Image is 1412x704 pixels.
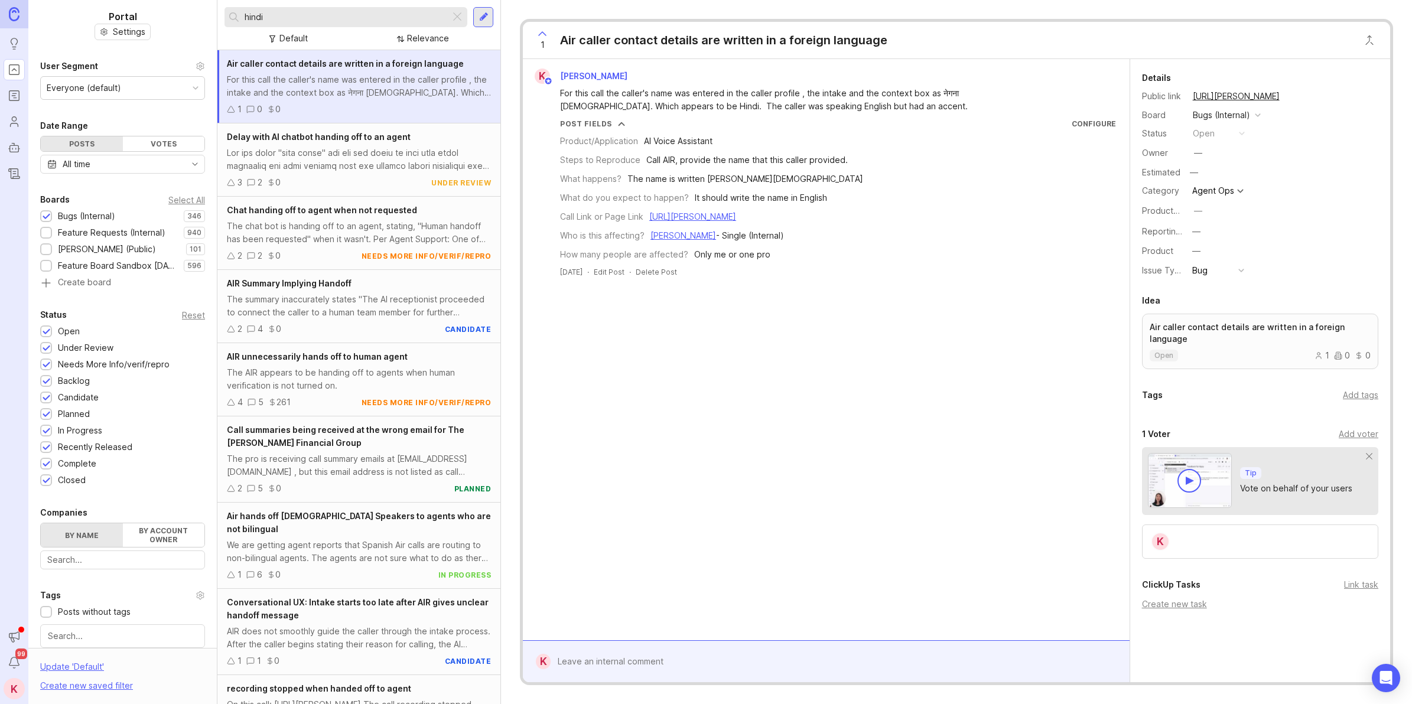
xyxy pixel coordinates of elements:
div: Posts without tags [58,605,131,618]
label: By account owner [123,523,205,547]
button: Settings [95,24,151,40]
div: — [1186,165,1202,180]
span: 1 [541,38,545,51]
p: 596 [187,261,201,270]
input: Search... [245,11,445,24]
div: Agent Ops [1192,187,1234,195]
span: [DATE] [560,267,583,277]
div: Status [1142,127,1183,140]
div: 4 [258,322,263,335]
div: 1 [237,568,242,581]
div: open [1193,127,1215,140]
div: Lor ips dolor "sita conse" adi eli sed doeiu te inci utla etdol magnaaliq eni admi veniamq nost e... [227,146,491,172]
div: Bugs (Internal) [58,210,115,223]
div: Edit Post [594,267,624,277]
div: Status [40,308,67,322]
div: 0 [1334,351,1350,360]
label: Reporting Team [1142,226,1205,236]
div: Public link [1142,90,1183,103]
div: Estimated [1142,168,1180,177]
a: Roadmaps [4,85,25,106]
div: Under Review [58,341,113,354]
button: Notifications [4,652,25,673]
div: 0 [257,103,262,116]
div: Details [1142,71,1171,85]
div: 0 [275,176,281,189]
p: 101 [190,245,201,254]
div: Companies [40,506,87,520]
button: Close button [1358,28,1381,52]
div: 0 [276,322,281,335]
div: We are getting agent reports that Spanish Air calls are routing to non-bilingual agents. The agen... [227,539,491,565]
a: Create board [40,278,205,289]
div: — [1194,204,1202,217]
p: Air caller contact details are written in a foreign language [1150,321,1371,345]
span: Chat handing off to agent when not requested [227,205,417,215]
a: Air caller contact details are written in a foreign languageFor this call the caller's name was e... [217,50,500,123]
span: Conversational UX: Intake starts too late after AIR gives unclear handoff message [227,597,489,620]
div: Open Intercom Messenger [1372,664,1400,692]
div: 1 [1315,351,1329,360]
div: Post Fields [560,119,612,129]
a: Air caller contact details are written in a foreign languageopen100 [1142,314,1378,369]
div: Add voter [1339,428,1378,441]
div: Feature Board Sandbox [DATE] [58,259,178,272]
div: Complete [58,457,96,470]
div: 2 [258,176,262,189]
div: 0 [276,482,281,495]
p: Tip [1245,468,1257,478]
div: AI Voice Assistant [644,135,712,148]
div: Date Range [40,119,88,133]
span: AIR unnecessarily hands off to human agent [227,351,408,361]
span: [PERSON_NAME] [560,71,627,81]
div: 2 [237,482,242,495]
div: - Single (Internal) [650,229,784,242]
div: candidate [445,656,492,666]
a: Call summaries being received at the wrong email for The [PERSON_NAME] Financial GroupThe pro is ... [217,416,500,503]
label: By name [41,523,123,547]
div: needs more info/verif/repro [362,397,492,408]
div: 2 [237,249,242,262]
div: For this call the caller's name was entered in the caller profile , the intake and the context bo... [560,87,1033,113]
div: The name is written [PERSON_NAME][DEMOGRAPHIC_DATA] [627,172,863,185]
div: Bugs (Internal) [1193,109,1250,122]
a: Changelog [4,163,25,184]
div: Delete Post [636,267,677,277]
div: Create new saved filter [40,679,133,692]
a: Ideas [4,33,25,54]
div: 3 [237,176,242,189]
div: Product/Application [560,135,638,148]
div: K [536,654,551,669]
div: K [4,678,25,699]
a: Chat handing off to agent when not requestedThe chat bot is handing off to an agent, stating, "Hu... [217,197,500,270]
div: Board [1142,109,1183,122]
a: [PERSON_NAME] [650,230,716,240]
a: Conversational UX: Intake starts too late after AIR gives unclear handoff messageAIR does not smo... [217,589,500,675]
div: All time [63,158,90,171]
div: Tags [1142,388,1163,402]
div: K [1151,532,1170,551]
input: Search... [48,630,197,643]
a: AIR Summary Implying HandoffThe summary inaccurately states "The AI receptionist proceeded to con... [217,270,500,343]
label: ProductboardID [1142,206,1205,216]
a: [URL][PERSON_NAME] [1189,89,1283,104]
div: AIR does not smoothly guide the caller through the intake process. After the caller begins statin... [227,625,491,651]
div: 0 [275,568,281,581]
div: planned [454,484,492,494]
div: Idea [1142,294,1160,308]
button: Post Fields [560,119,625,129]
div: 0 [1355,351,1371,360]
div: Category [1142,184,1183,197]
div: It should write the name in English [695,191,827,204]
div: Only me or one pro [694,248,770,261]
p: open [1154,351,1173,360]
a: K[PERSON_NAME] [528,69,637,84]
a: Users [4,111,25,132]
div: Relevance [407,32,449,45]
div: — [1194,146,1202,159]
div: Open [58,325,80,338]
div: 6 [257,568,262,581]
div: Steps to Reproduce [560,154,640,167]
div: 1 Voter [1142,427,1170,441]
